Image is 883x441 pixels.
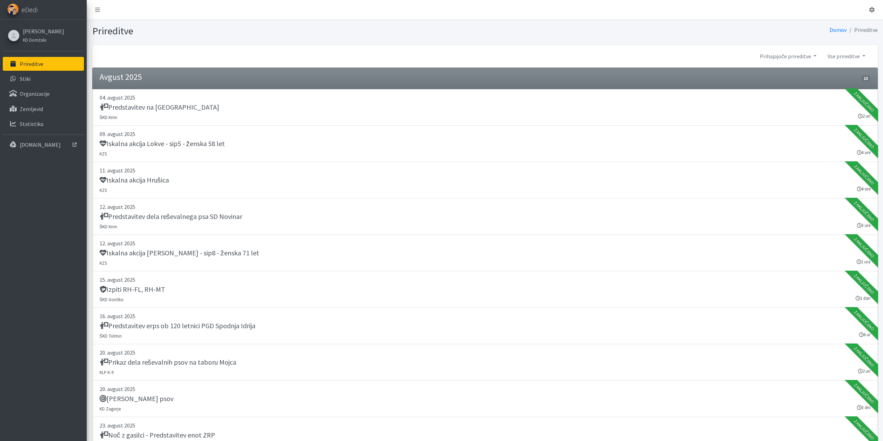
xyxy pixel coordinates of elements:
[100,187,107,193] small: KZS
[100,421,871,430] p: 23. avgust 2025
[847,25,878,35] li: Prireditve
[100,348,871,357] p: 20. avgust 2025
[92,381,878,417] a: 20. avgust 2025 [PERSON_NAME] psov KD Zagorje 3 dni Zaključeno
[754,49,822,63] a: Prihajajoče prireditve
[100,370,113,375] small: KLP K-9
[100,312,871,320] p: 16. avgust 2025
[100,358,236,366] h5: Prikaz dela reševalnih psov na taboru Mojca
[100,176,169,184] h5: Iskalna akcija Hrušica
[92,198,878,235] a: 12. avgust 2025 Predstavitev dela reševalnega psa SD Novinar ŠKD Krim 3 ure Zaključeno
[100,93,871,102] p: 04. avgust 2025
[100,249,259,257] h5: Iskalna akcija [PERSON_NAME] - sip8 - ženska 71 let
[7,3,19,15] img: eDedi
[3,72,84,86] a: Stiki
[100,130,871,138] p: 09. avgust 2025
[23,35,64,44] a: KD Domžale
[100,406,121,412] small: KD Zagorje
[100,224,118,229] small: ŠKD Krim
[822,49,871,63] a: Vse prireditve
[20,141,61,148] p: [DOMAIN_NAME]
[100,212,242,221] h5: Predstavitev dela reševalnega psa SD Novinar
[92,25,483,37] h1: Prireditve
[92,344,878,381] a: 20. avgust 2025 Prikaz dela reševalnih psov na taboru Mojca KLP K-9 2 uri Zaključeno
[100,151,107,156] small: KZS
[861,75,870,82] span: 13
[92,126,878,162] a: 09. avgust 2025 Iskalna akcija Lokve - sip5 - ženska 58 let KZS 4 ure Zaključeno
[100,103,219,111] h5: Predstavitev na [GEOGRAPHIC_DATA]
[20,60,43,67] p: Prireditve
[100,385,871,393] p: 20. avgust 2025
[3,117,84,131] a: Statistika
[20,105,43,112] p: Zemljevid
[92,162,878,198] a: 11. avgust 2025 Iskalna akcija Hrušica KZS 4 ure Zaključeno
[3,102,84,116] a: Zemljevid
[830,26,847,33] a: Domov
[20,120,43,127] p: Statistika
[22,5,37,15] span: eDedi
[100,239,871,247] p: 12. avgust 2025
[23,37,46,43] small: KD Domžale
[100,139,225,148] h5: Iskalna akcija Lokve - sip5 - ženska 58 let
[100,72,142,82] h4: Avgust 2025
[100,260,107,266] small: KZS
[20,75,31,82] p: Stiki
[100,431,215,439] h5: Noč z gasilci - Predstavitev enot ZRP
[100,166,871,175] p: 11. avgust 2025
[100,115,118,120] small: ŠKD Krim
[100,297,124,302] small: ŠKD Goričko
[23,27,64,35] a: [PERSON_NAME]
[92,89,878,126] a: 04. avgust 2025 Predstavitev na [GEOGRAPHIC_DATA] ŠKD Krim 2 uri Zaključeno
[3,57,84,71] a: Prireditve
[92,308,878,344] a: 16. avgust 2025 Predstavitev erps ob 120 letnici PGD Spodnja Idrija ŠKD Tolmin 6 ur Zaključeno
[100,395,173,403] h5: [PERSON_NAME] psov
[100,203,871,211] p: 12. avgust 2025
[100,275,871,284] p: 15. avgust 2025
[100,322,255,330] h5: Predstavitev erps ob 120 letnici PGD Spodnja Idrija
[3,138,84,152] a: [DOMAIN_NAME]
[20,90,50,97] p: Organizacije
[100,333,122,339] small: ŠKD Tolmin
[92,271,878,308] a: 15. avgust 2025 Izpiti RH-FL, RH-MT ŠKD Goričko 1 dan Zaključeno
[92,235,878,271] a: 12. avgust 2025 Iskalna akcija [PERSON_NAME] - sip8 - ženska 71 let KZS 1 ura Zaključeno
[3,87,84,101] a: Organizacije
[100,285,165,294] h5: Izpiti RH-FL, RH-MT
